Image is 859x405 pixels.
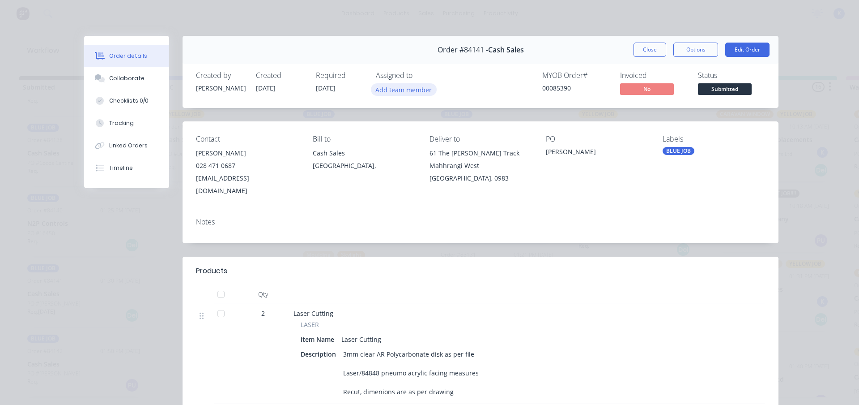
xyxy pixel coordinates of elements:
button: Submitted [698,83,752,97]
button: Timeline [84,157,169,179]
button: Tracking [84,112,169,134]
div: [PERSON_NAME]028 471 0687[EMAIL_ADDRESS][DOMAIN_NAME] [196,147,298,197]
div: [GEOGRAPHIC_DATA], 0983 [429,172,532,185]
div: Linked Orders [109,142,148,150]
button: Linked Orders [84,134,169,157]
div: [PERSON_NAME] [546,147,648,159]
div: 3mm clear AR Polycarbonate disk as per file Laser/84848 pneumo acrylic facing measures Recut, dim... [340,348,482,398]
button: Collaborate [84,67,169,90]
button: Close [634,43,666,57]
div: [GEOGRAPHIC_DATA], [313,159,415,172]
div: Collaborate [109,74,145,82]
span: No [620,83,674,95]
div: Products [196,266,227,276]
button: Options [673,43,718,57]
button: Order details [84,45,169,67]
span: Cash Sales [488,46,524,54]
button: Add team member [376,83,437,95]
button: Edit Order [725,43,770,57]
div: Status [698,71,765,80]
div: BLUE JOB [663,147,694,155]
div: Deliver to [429,135,532,143]
div: Laser Cutting [338,333,385,346]
div: Cash Sales[GEOGRAPHIC_DATA], [313,147,415,176]
div: [PERSON_NAME] [196,83,245,93]
div: Item Name [301,333,338,346]
span: Laser Cutting [293,309,333,318]
span: 2 [261,309,265,318]
div: Required [316,71,365,80]
span: Order #84141 - [438,46,488,54]
div: Cash Sales [313,147,415,159]
button: Checklists 0/0 [84,90,169,112]
span: [DATE] [316,84,336,92]
div: Qty [236,285,290,303]
div: Bill to [313,135,415,143]
div: [PERSON_NAME] [196,147,298,159]
span: LASER [301,320,319,329]
div: Created by [196,71,245,80]
span: [DATE] [256,84,276,92]
div: 028 471 0687 [196,159,298,172]
button: Add team member [371,83,437,95]
div: [EMAIL_ADDRESS][DOMAIN_NAME] [196,172,298,197]
div: Notes [196,218,765,226]
div: Created [256,71,305,80]
div: Tracking [109,119,134,127]
div: 61 The [PERSON_NAME] Track Mahhrangi West [429,147,532,172]
div: Description [301,348,340,361]
div: Timeline [109,164,133,172]
div: Invoiced [620,71,687,80]
div: Labels [663,135,765,143]
div: Contact [196,135,298,143]
div: Order details [109,52,147,60]
span: Submitted [698,83,752,95]
div: Checklists 0/0 [109,97,149,105]
div: 61 The [PERSON_NAME] Track Mahhrangi West[GEOGRAPHIC_DATA], 0983 [429,147,532,185]
div: PO [546,135,648,143]
div: MYOB Order # [542,71,609,80]
div: Assigned to [376,71,465,80]
div: 00085390 [542,83,609,93]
